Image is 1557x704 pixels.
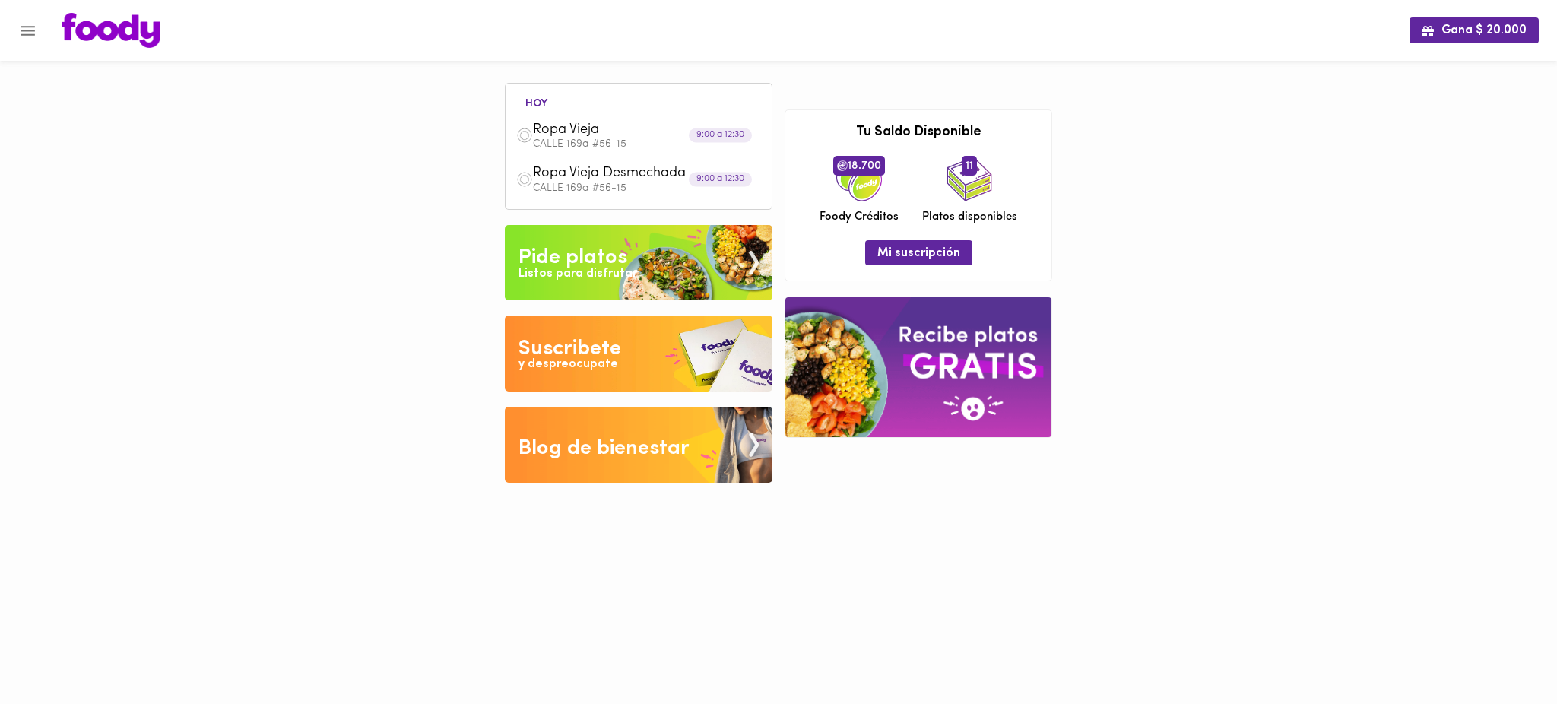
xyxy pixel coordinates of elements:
[833,156,885,176] span: 18.700
[516,127,533,144] img: dish.png
[1410,17,1539,43] button: Gana $ 20.000
[785,297,1051,436] img: referral-banner.png
[513,95,560,109] li: hoy
[518,356,618,373] div: y despreocupate
[533,139,761,150] p: CALLE 169a #56-15
[837,160,848,171] img: foody-creditos.png
[533,122,708,139] span: Ropa Vieja
[505,225,772,301] img: Pide un Platos
[518,433,690,464] div: Blog de bienestar
[518,265,637,283] div: Listos para disfrutar
[518,334,621,364] div: Suscribete
[820,209,899,225] span: Foody Créditos
[533,165,708,182] span: Ropa Vieja Desmechada
[518,243,627,273] div: Pide platos
[689,172,752,186] div: 9:00 a 12:30
[865,240,972,265] button: Mi suscripción
[689,128,752,143] div: 9:00 a 12:30
[9,12,46,49] button: Menu
[505,316,772,392] img: Disfruta bajar de peso
[836,156,882,201] img: credits-package.png
[962,156,977,176] span: 11
[62,13,160,48] img: logo.png
[533,183,761,194] p: CALLE 169a #56-15
[797,125,1040,141] h3: Tu Saldo Disponible
[505,407,772,483] img: Blog de bienestar
[922,209,1017,225] span: Platos disponibles
[516,171,533,188] img: dish.png
[1422,24,1527,38] span: Gana $ 20.000
[877,246,960,261] span: Mi suscripción
[947,156,992,201] img: icon_dishes.png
